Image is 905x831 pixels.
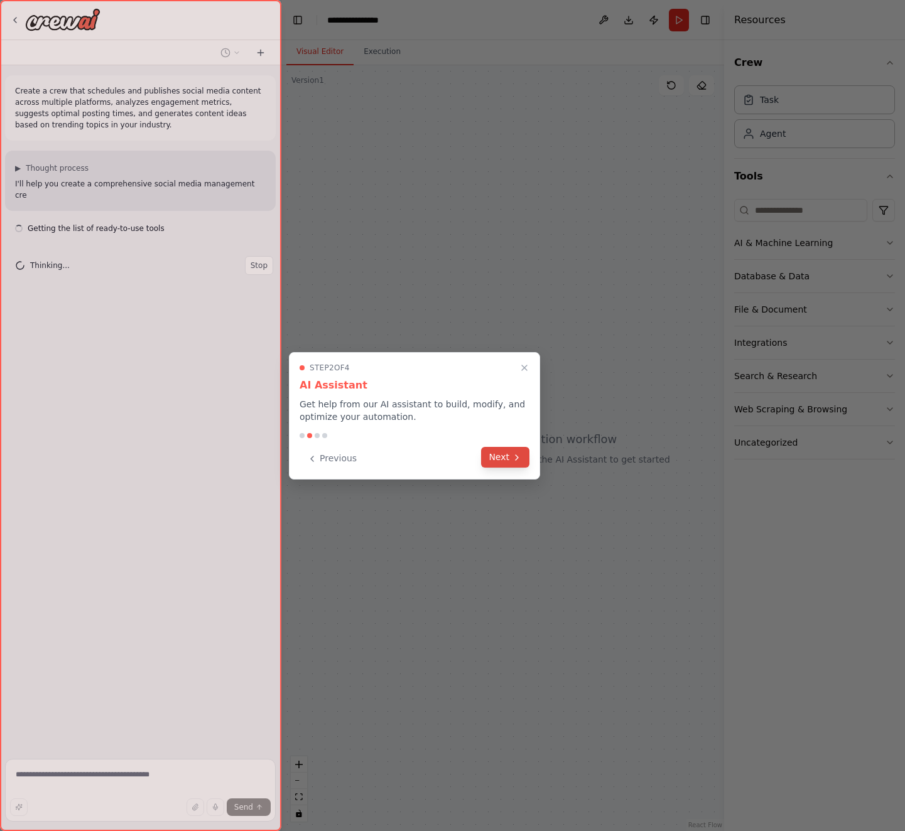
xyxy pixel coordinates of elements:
[289,11,306,29] button: Hide left sidebar
[310,363,350,373] span: Step 2 of 4
[300,448,364,469] button: Previous
[300,398,529,423] p: Get help from our AI assistant to build, modify, and optimize your automation.
[300,378,529,393] h3: AI Assistant
[481,447,529,468] button: Next
[517,360,532,375] button: Close walkthrough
